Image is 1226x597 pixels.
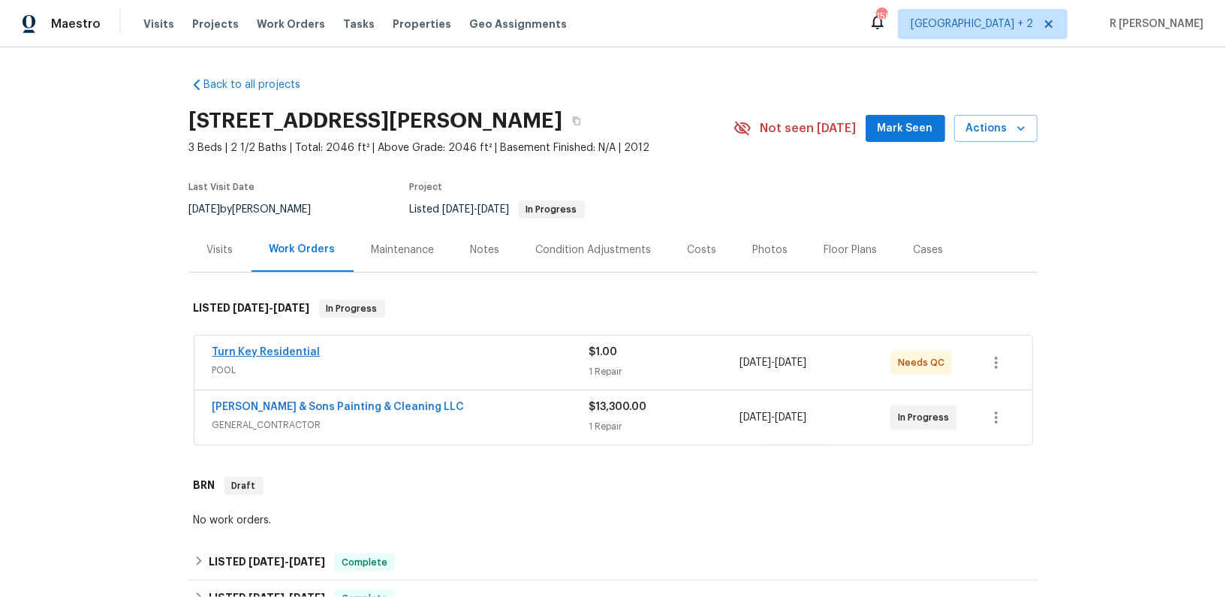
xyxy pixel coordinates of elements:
div: Condition Adjustments [536,243,652,258]
span: [DATE] [740,357,771,368]
span: [DATE] [443,204,474,215]
div: by [PERSON_NAME] [189,201,330,219]
button: Mark Seen [866,115,945,143]
span: [DATE] [189,204,221,215]
span: [DATE] [274,303,310,313]
a: Turn Key Residential [212,347,321,357]
div: Work Orders [270,242,336,257]
a: Back to all projects [189,77,333,92]
span: [DATE] [775,357,806,368]
span: [DATE] [775,412,806,423]
span: Draft [226,478,262,493]
span: Work Orders [257,17,325,32]
span: Geo Assignments [469,17,567,32]
span: Listed [410,204,585,215]
div: Notes [471,243,500,258]
div: No work orders. [194,513,1033,528]
div: LISTED [DATE]-[DATE]In Progress [189,285,1038,333]
h6: LISTED [209,553,325,571]
span: - [740,410,806,425]
div: 1 Repair [589,419,740,434]
div: LISTED [DATE]-[DATE]Complete [189,544,1038,580]
span: $1.00 [589,347,618,357]
button: Copy Address [563,107,590,134]
span: Projects [192,17,239,32]
span: Complete [336,555,393,570]
span: POOL [212,363,589,378]
div: Costs [688,243,717,258]
h6: LISTED [194,300,310,318]
span: In Progress [321,301,384,316]
span: Not seen [DATE] [761,121,857,136]
span: Last Visit Date [189,182,255,191]
span: Properties [393,17,451,32]
span: Project [410,182,443,191]
span: GENERAL_CONTRACTOR [212,418,589,433]
span: [DATE] [478,204,510,215]
span: Visits [143,17,174,32]
div: 158 [876,9,887,24]
span: Tasks [343,19,375,29]
div: Photos [753,243,788,258]
h2: [STREET_ADDRESS][PERSON_NAME] [189,113,563,128]
span: - [233,303,310,313]
span: 3 Beds | 2 1/2 Baths | Total: 2046 ft² | Above Grade: 2046 ft² | Basement Finished: N/A | 2012 [189,140,733,155]
span: - [443,204,510,215]
span: [GEOGRAPHIC_DATA] + 2 [911,17,1033,32]
span: [DATE] [740,412,771,423]
span: [DATE] [249,556,285,567]
button: Actions [954,115,1038,143]
span: R [PERSON_NAME] [1104,17,1203,32]
div: Maintenance [372,243,435,258]
span: Maestro [51,17,101,32]
span: In Progress [520,205,583,214]
span: Actions [966,119,1026,138]
span: [DATE] [289,556,325,567]
span: $13,300.00 [589,402,647,412]
span: - [740,355,806,370]
span: Mark Seen [878,119,933,138]
span: - [249,556,325,567]
div: Floor Plans [824,243,878,258]
div: Visits [207,243,233,258]
span: [DATE] [233,303,270,313]
h6: BRN [194,477,215,495]
span: Needs QC [898,355,950,370]
div: BRN Draft [189,462,1038,510]
a: [PERSON_NAME] & Sons Painting & Cleaning LLC [212,402,465,412]
div: Cases [914,243,944,258]
span: In Progress [898,410,955,425]
div: 1 Repair [589,364,740,379]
